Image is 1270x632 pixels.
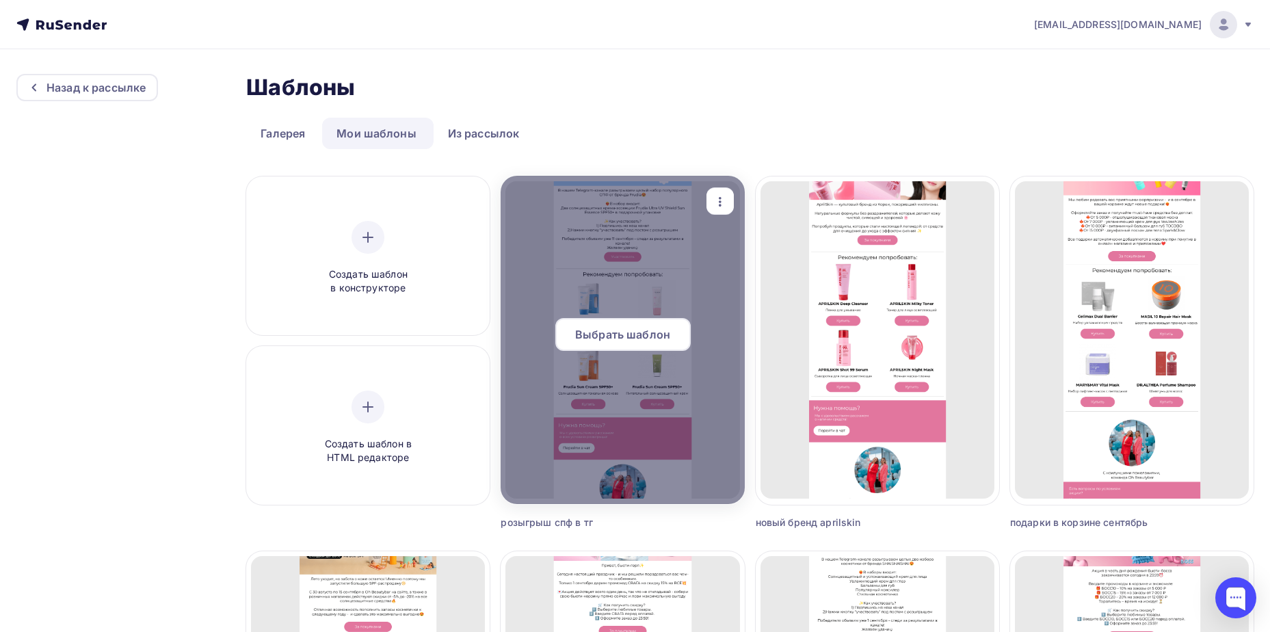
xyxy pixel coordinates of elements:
div: новый бренд aprilskin [756,516,938,529]
a: Мои шаблоны [322,118,431,149]
a: Из рассылок [434,118,534,149]
span: [EMAIL_ADDRESS][DOMAIN_NAME] [1034,18,1202,31]
a: Галерея [246,118,319,149]
span: Создать шаблон в конструкторе [303,267,433,295]
span: Выбрать шаблон [575,326,670,343]
div: Назад к рассылке [47,79,146,96]
span: Создать шаблон в HTML редакторе [303,437,433,465]
h2: Шаблоны [246,74,355,101]
a: [EMAIL_ADDRESS][DOMAIN_NAME] [1034,11,1254,38]
div: подарки в корзине сентябрь [1010,516,1193,529]
div: розыгрыш спф в тг [501,516,683,529]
